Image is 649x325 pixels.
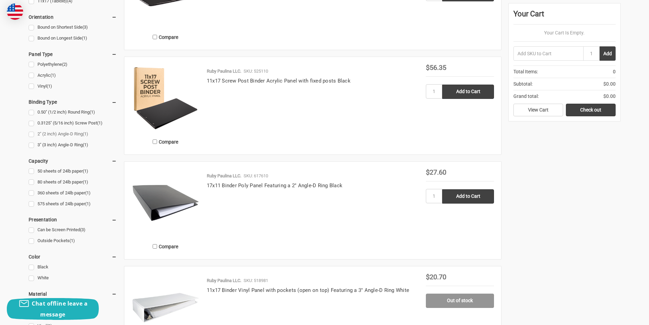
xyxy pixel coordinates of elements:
span: Chat offline leave a message [32,300,88,318]
p: Ruby Paulina LLC. [207,173,241,179]
a: 360 sheets of 24lb paper [29,189,117,198]
button: Add [600,46,616,61]
h5: Orientation [29,13,117,21]
a: 2" (2 inch) Angle-D Ring [29,130,117,139]
a: 0.50" (1/2 inch) Round Ring [29,108,117,117]
a: 3" (3 inch) Angle-D Ring [29,141,117,150]
h5: Material [29,290,117,298]
span: (1) [85,190,91,195]
span: (1) [83,179,88,184]
p: Your Cart Is Empty. [513,29,616,36]
span: $27.60 [426,168,446,176]
input: Add SKU to Cart [513,46,583,61]
span: (3) [82,25,88,30]
h5: Color [29,253,117,261]
input: Compare [153,35,157,39]
p: SKU: 525110 [244,68,268,75]
a: Vinyl [29,82,117,91]
span: $0.00 [603,80,616,88]
a: Polyethylene [29,60,117,69]
span: (1) [47,84,52,89]
img: 11x17 Screw Post Binder Acrylic Panel with fixed posts Black [132,64,200,132]
span: (3) [80,227,86,232]
a: Black [29,263,117,272]
a: White [29,274,117,283]
a: 50 sheets of 24lb paper [29,167,117,176]
span: $0.00 [603,93,616,100]
span: Grand total: [513,93,539,100]
span: Total Items: [513,68,538,75]
a: Bound on Longest Side [29,34,117,43]
input: Compare [153,139,157,144]
input: Add to Cart [442,85,494,99]
p: Ruby Paulina LLC. [207,68,241,75]
span: (1) [69,238,75,243]
img: 17x11 Binder Poly Panel Featuring a 2" Angle-D Ring Black [132,169,200,237]
span: (1) [82,35,87,41]
a: 11x17 Binder Vinyl Panel with pockets (open on top) Featuring a 3" Angle-D Ring White [207,287,409,293]
span: $20.70 [426,273,446,281]
input: Add to Cart [442,189,494,204]
a: Out of stock [426,294,494,308]
span: (1) [97,120,103,125]
p: SKU: 617610 [244,173,268,179]
span: (1) [83,168,88,174]
a: Acrylic [29,71,117,80]
span: (1) [90,109,95,115]
a: 11x17 Screw Post Binder Acrylic Panel with fixed posts Black [207,78,351,84]
h5: Presentation [29,216,117,224]
a: Outside Pockets [29,236,117,246]
a: 575 sheets of 24lb paper [29,200,117,209]
span: (1) [83,142,88,147]
input: Compare [153,244,157,249]
a: 0.3125" (5/16 inch) Screw Post [29,119,117,128]
span: 0 [613,68,616,75]
h5: Capacity [29,157,117,165]
a: Check out [566,104,616,117]
a: Can be Screen Printed [29,225,117,235]
a: 17x11 Binder Poly Panel Featuring a 2" Angle-D Ring Black [207,182,342,189]
button: Chat offline leave a message [7,298,99,320]
a: Bound on Shortest Side [29,23,117,32]
label: Compare [132,136,200,147]
span: (1) [83,131,88,136]
span: (1) [85,201,91,206]
label: Compare [132,31,200,43]
a: 80 sheets of 24lb paper [29,178,117,187]
p: Ruby Paulina LLC. [207,277,241,284]
h5: Panel Type [29,50,117,58]
span: (2) [62,62,67,67]
label: Compare [132,241,200,252]
span: Subtotal: [513,80,532,88]
p: SKU: 518981 [244,277,268,284]
img: duty and tax information for United States [7,3,23,20]
span: $56.35 [426,63,446,72]
a: View Cart [513,104,563,117]
span: (1) [50,73,56,78]
h5: Binding Type [29,98,117,106]
div: Your Cart [513,8,616,25]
